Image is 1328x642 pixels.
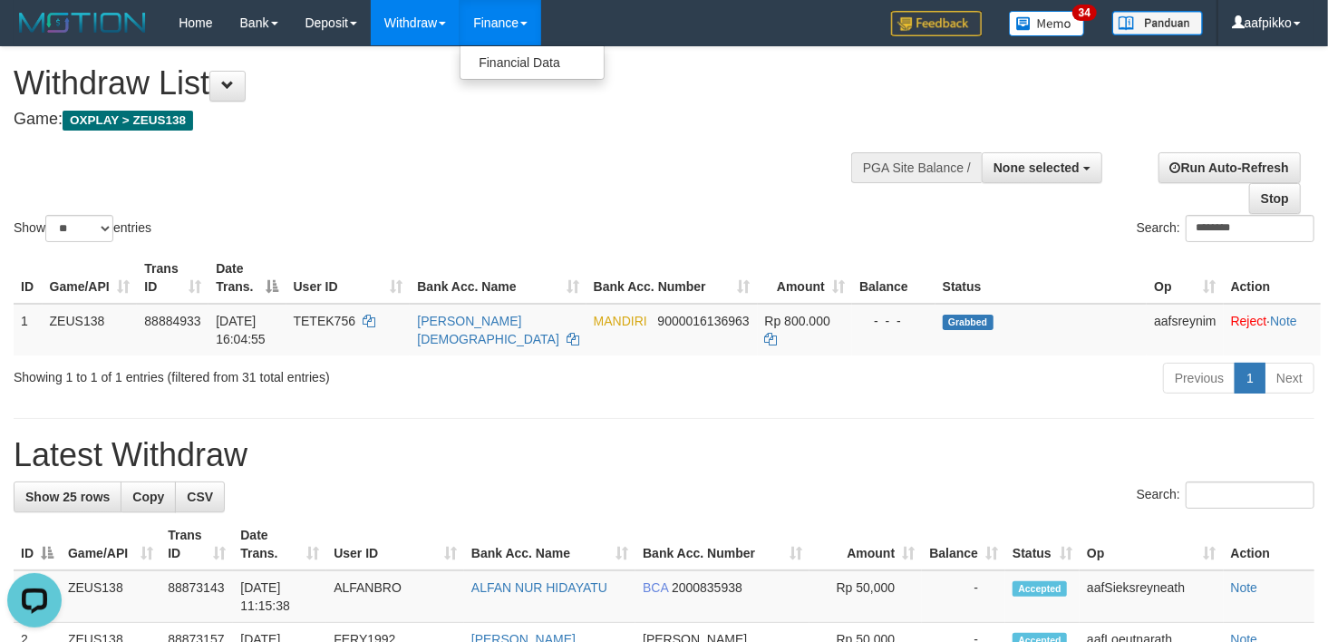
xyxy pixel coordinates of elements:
[1072,5,1097,21] span: 34
[471,580,607,595] a: ALFAN NUR HIDAYATU
[464,519,635,570] th: Bank Acc. Name: activate to sort column ascending
[14,519,61,570] th: ID: activate to sort column descending
[63,111,193,131] span: OXPLAY > ZEUS138
[1009,11,1085,36] img: Button%20Memo.svg
[1112,11,1203,35] img: panduan.png
[982,152,1102,183] button: None selected
[1270,314,1297,328] a: Note
[14,65,868,102] h1: Withdraw List
[144,314,200,328] span: 88884933
[1186,215,1314,242] input: Search:
[121,481,176,512] a: Copy
[233,519,326,570] th: Date Trans.: activate to sort column ascending
[61,570,160,623] td: ZEUS138
[132,490,164,504] span: Copy
[410,252,586,304] th: Bank Acc. Name: activate to sort column ascending
[594,314,647,328] span: MANDIRI
[586,252,758,304] th: Bank Acc. Number: activate to sort column ascending
[460,51,604,74] a: Financial Data
[286,252,411,304] th: User ID: activate to sort column ascending
[1013,581,1067,597] span: Accepted
[45,215,113,242] select: Showentries
[1224,519,1314,570] th: Action
[43,252,138,304] th: Game/API: activate to sort column ascending
[1186,481,1314,509] input: Search:
[326,570,464,623] td: ALFANBRO
[25,490,110,504] span: Show 25 rows
[1080,519,1223,570] th: Op: activate to sort column ascending
[294,314,355,328] span: TETEK756
[61,519,160,570] th: Game/API: activate to sort column ascending
[14,481,121,512] a: Show 25 rows
[758,252,852,304] th: Amount: activate to sort column ascending
[14,9,151,36] img: MOTION_logo.png
[1224,304,1321,355] td: ·
[994,160,1080,175] span: None selected
[1147,304,1223,355] td: aafsreynim
[1265,363,1314,394] a: Next
[1158,152,1301,183] a: Run Auto-Refresh
[187,490,213,504] span: CSV
[922,519,1005,570] th: Balance: activate to sort column ascending
[14,252,43,304] th: ID
[859,312,928,330] div: - - -
[1163,363,1236,394] a: Previous
[233,570,326,623] td: [DATE] 11:15:38
[14,361,539,386] div: Showing 1 to 1 of 1 entries (filtered from 31 total entries)
[208,252,286,304] th: Date Trans.: activate to sort column descending
[809,519,922,570] th: Amount: activate to sort column ascending
[935,252,1147,304] th: Status
[14,111,868,129] h4: Game:
[943,315,994,330] span: Grabbed
[417,314,559,346] a: [PERSON_NAME][DEMOGRAPHIC_DATA]
[160,570,233,623] td: 88873143
[1224,252,1321,304] th: Action
[672,580,742,595] span: Copy 2000835938 to clipboard
[765,314,830,328] span: Rp 800.000
[891,11,982,36] img: Feedback.jpg
[7,7,62,62] button: Open LiveChat chat widget
[1080,570,1223,623] td: aafSieksreyneath
[1005,519,1080,570] th: Status: activate to sort column ascending
[137,252,208,304] th: Trans ID: activate to sort column ascending
[160,519,233,570] th: Trans ID: activate to sort column ascending
[43,304,138,355] td: ZEUS138
[1137,481,1314,509] label: Search:
[635,519,809,570] th: Bank Acc. Number: activate to sort column ascending
[1249,183,1301,214] a: Stop
[852,252,935,304] th: Balance
[1147,252,1223,304] th: Op: activate to sort column ascending
[809,570,922,623] td: Rp 50,000
[1137,215,1314,242] label: Search:
[1231,580,1258,595] a: Note
[1231,314,1267,328] a: Reject
[658,314,750,328] span: Copy 9000016136963 to clipboard
[14,304,43,355] td: 1
[216,314,266,346] span: [DATE] 16:04:55
[1235,363,1265,394] a: 1
[922,570,1005,623] td: -
[326,519,464,570] th: User ID: activate to sort column ascending
[643,580,668,595] span: BCA
[175,481,225,512] a: CSV
[14,215,151,242] label: Show entries
[14,437,1314,473] h1: Latest Withdraw
[851,152,982,183] div: PGA Site Balance /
